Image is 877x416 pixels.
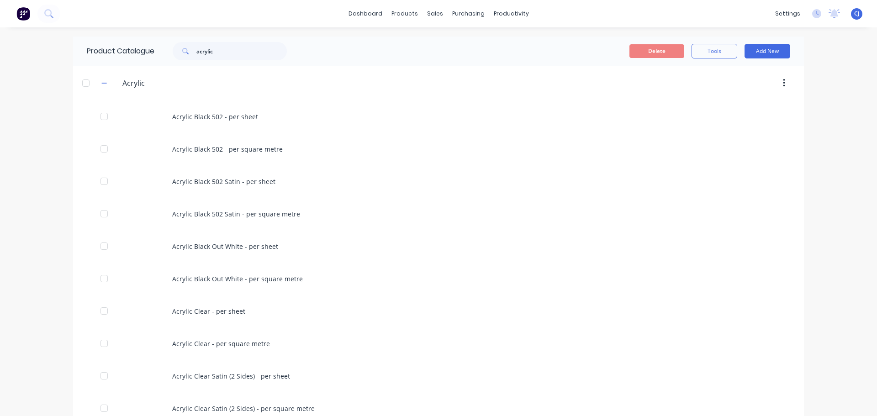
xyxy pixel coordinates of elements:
div: purchasing [448,7,489,21]
div: Acrylic Black 502 Satin - per square metre [73,198,804,230]
img: Factory [16,7,30,21]
div: Acrylic Black Out White - per square metre [73,263,804,295]
div: Product Catalogue [73,37,154,66]
div: settings [771,7,805,21]
div: sales [423,7,448,21]
div: products [387,7,423,21]
div: Acrylic Clear - per sheet [73,295,804,327]
div: Acrylic Black 502 - per sheet [73,100,804,133]
button: Add New [745,44,790,58]
div: Acrylic Black Out White - per sheet [73,230,804,263]
button: Tools [692,44,737,58]
input: Search... [196,42,287,60]
div: Acrylic Clear - per square metre [73,327,804,360]
div: Acrylic Black 502 Satin - per sheet [73,165,804,198]
span: CJ [854,10,860,18]
div: productivity [489,7,534,21]
button: Delete [629,44,684,58]
a: dashboard [344,7,387,21]
div: Acrylic Black 502 - per square metre [73,133,804,165]
input: Enter category name [122,78,231,89]
div: Acrylic Clear Satin (2 Sides) - per sheet [73,360,804,392]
